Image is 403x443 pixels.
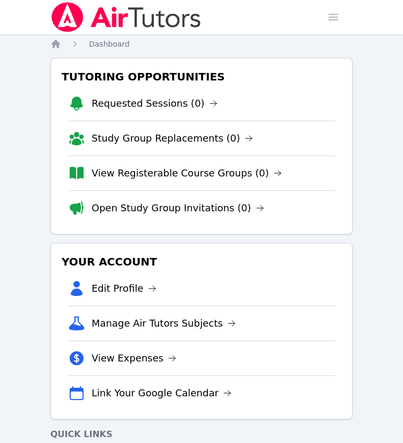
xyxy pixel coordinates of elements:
a: Dashboard [89,39,130,49]
h3: Your Account [59,252,344,271]
a: Link Your Google Calendar [92,386,232,401]
a: Manage Air Tutors Subjects [92,316,236,331]
a: Study Group Replacements (0) [92,131,253,146]
span: Dashboard [89,40,130,48]
a: Edit Profile [92,281,156,296]
a: View Registerable Course Groups (0) [92,166,282,181]
a: Open Study Group Invitations (0) [92,201,264,216]
a: Requested Sessions (0) [92,96,218,111]
img: Air Tutors [50,2,202,32]
h3: Tutoring Opportunities [59,67,344,86]
h4: Quick Links [50,428,353,441]
a: View Expenses [92,351,176,366]
nav: Breadcrumb [50,39,353,49]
